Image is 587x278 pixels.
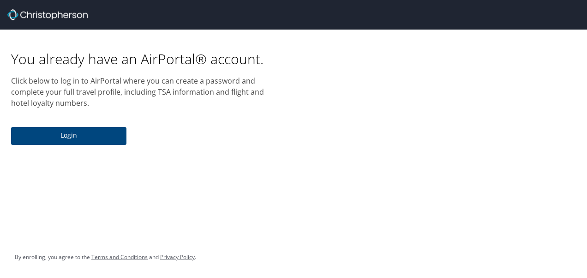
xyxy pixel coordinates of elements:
[11,75,282,109] p: Click below to log in to AirPortal where you can create a password and complete your full travel ...
[160,253,195,261] a: Privacy Policy
[15,246,196,269] div: By enrolling, you agree to the and .
[11,50,282,68] h1: You already have an AirPortal® account.
[7,9,88,20] img: cbt logo
[11,127,126,145] button: Login
[18,130,119,141] span: Login
[91,253,148,261] a: Terms and Conditions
